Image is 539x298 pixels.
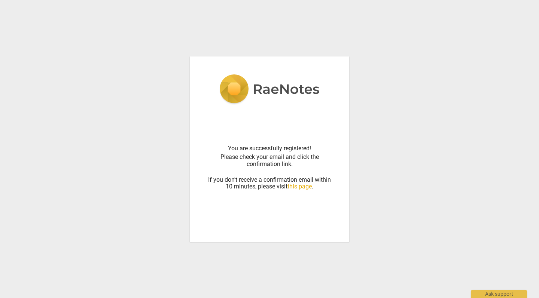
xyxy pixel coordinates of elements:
[208,154,331,168] div: Please check your email and click the confirmation link.
[471,290,527,298] div: Ask support
[287,183,312,190] a: this page
[208,145,331,152] div: You are successfully registered!
[208,169,331,190] div: If you don't receive a confirmation email within 10 minutes, please visit .
[219,74,320,105] img: 5ac2273c67554f335776073100b6d88f.svg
